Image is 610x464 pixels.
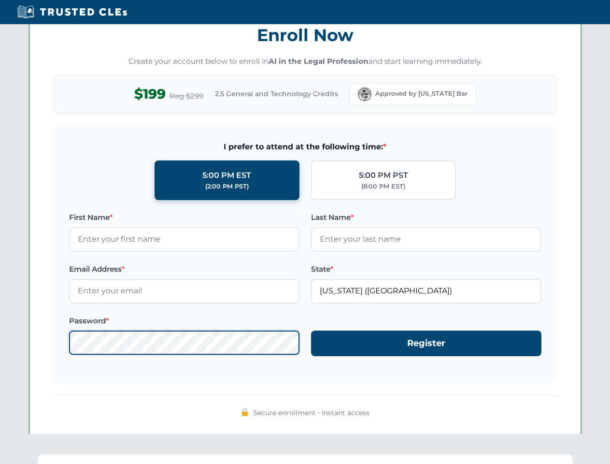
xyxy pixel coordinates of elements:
[375,89,468,99] span: Approved by [US_STATE] Bar
[359,169,408,182] div: 5:00 PM PST
[170,90,203,102] span: Reg $299
[202,169,251,182] div: 5:00 PM EST
[253,407,369,418] span: Secure enrollment • Instant access
[311,279,541,303] input: Florida (FL)
[69,279,299,303] input: Enter your email
[69,263,299,275] label: Email Address
[358,87,371,101] img: Florida Bar
[311,263,541,275] label: State
[269,57,369,66] strong: AI in the Legal Profession
[215,88,338,99] span: 2.5 General and Technology Credits
[311,227,541,251] input: Enter your last name
[69,227,299,251] input: Enter your first name
[311,331,541,356] button: Register
[69,141,541,153] span: I prefer to attend at the following time:
[205,182,249,191] div: (2:00 PM PST)
[241,408,249,416] img: 🔒
[69,315,299,327] label: Password
[14,5,130,19] img: Trusted CLEs
[54,56,557,67] p: Create your account below to enroll in and start learning immediately.
[134,83,166,105] span: $199
[54,20,557,50] h3: Enroll Now
[361,182,405,191] div: (8:00 PM EST)
[69,212,299,223] label: First Name
[311,212,541,223] label: Last Name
